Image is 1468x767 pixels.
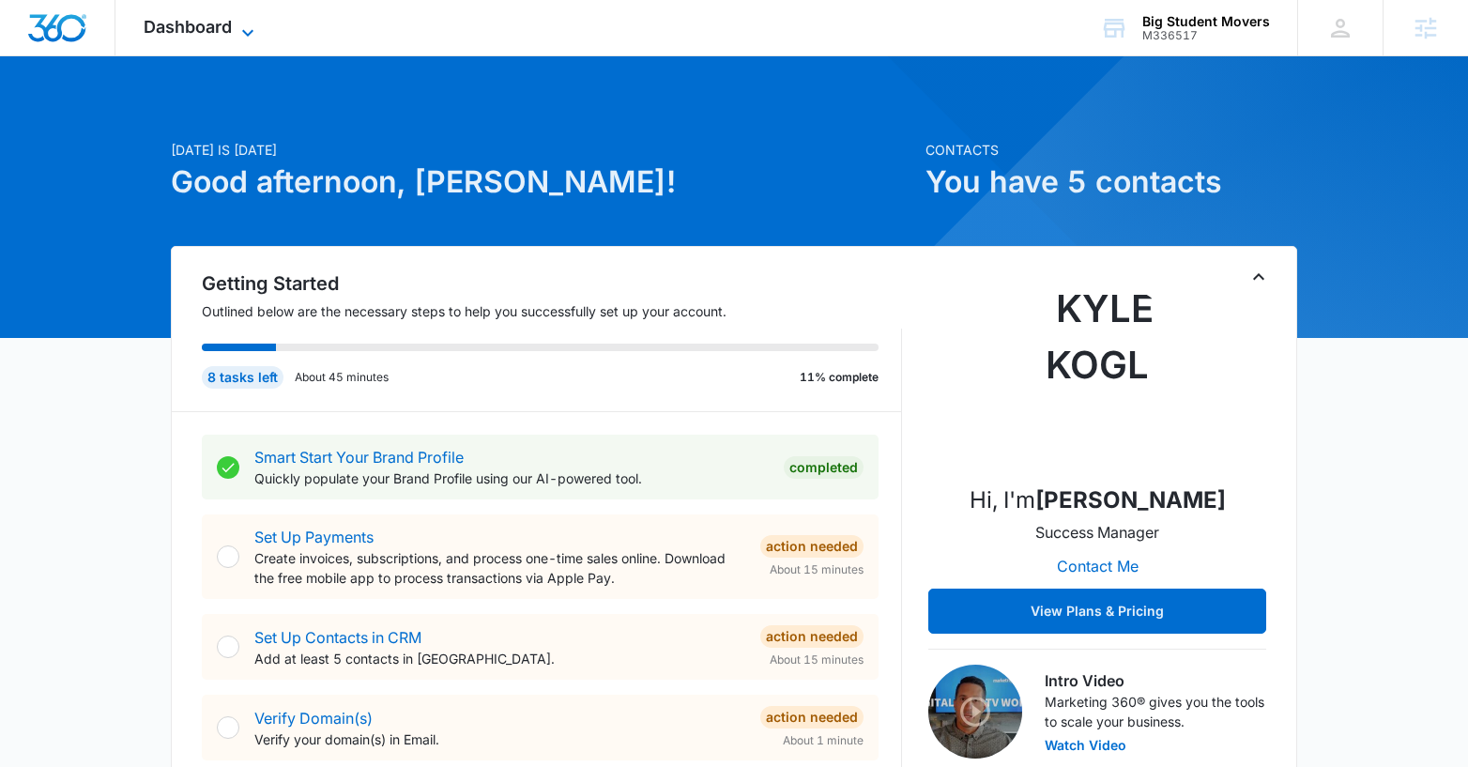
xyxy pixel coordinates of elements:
[254,528,374,546] a: Set Up Payments
[254,729,745,749] p: Verify your domain(s) in Email.
[1142,14,1270,29] div: account name
[254,468,769,488] p: Quickly populate your Brand Profile using our AI-powered tool.
[928,589,1266,634] button: View Plans & Pricing
[295,369,389,386] p: About 45 minutes
[202,301,902,321] p: Outlined below are the necessary steps to help you successfully set up your account.
[784,456,864,479] div: Completed
[770,561,864,578] span: About 15 minutes
[760,625,864,648] div: Action Needed
[925,160,1297,205] h1: You have 5 contacts
[171,140,914,160] p: [DATE] is [DATE]
[1003,281,1191,468] img: Kyle Kogl
[770,652,864,668] span: About 15 minutes
[254,709,373,728] a: Verify Domain(s)
[925,140,1297,160] p: Contacts
[254,628,421,647] a: Set Up Contacts in CRM
[1142,29,1270,42] div: account id
[970,483,1226,517] p: Hi, I'm
[254,448,464,467] a: Smart Start Your Brand Profile
[1035,486,1226,514] strong: [PERSON_NAME]
[1038,544,1157,589] button: Contact Me
[1045,669,1266,692] h3: Intro Video
[202,366,283,389] div: 8 tasks left
[254,548,745,588] p: Create invoices, subscriptions, and process one-time sales online. Download the free mobile app t...
[202,269,902,298] h2: Getting Started
[1045,692,1266,731] p: Marketing 360® gives you the tools to scale your business.
[254,649,745,668] p: Add at least 5 contacts in [GEOGRAPHIC_DATA].
[1247,266,1270,288] button: Toggle Collapse
[144,17,232,37] span: Dashboard
[760,535,864,558] div: Action Needed
[800,369,879,386] p: 11% complete
[1045,739,1126,752] button: Watch Video
[928,665,1022,759] img: Intro Video
[760,706,864,729] div: Action Needed
[171,160,914,205] h1: Good afternoon, [PERSON_NAME]!
[1035,521,1159,544] p: Success Manager
[783,732,864,749] span: About 1 minute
